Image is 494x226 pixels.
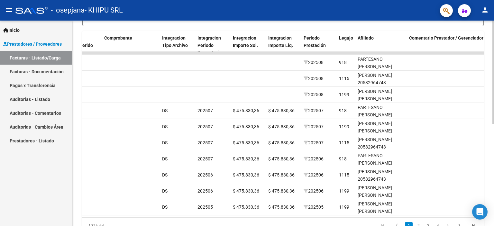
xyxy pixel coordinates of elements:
[336,31,355,59] datatable-header-cell: Legajo
[472,204,488,220] div: Open Intercom Messenger
[339,155,347,163] div: 918
[268,35,293,48] span: Integracion Importe Liq.
[66,31,102,59] datatable-header-cell: Monto Transferido
[197,108,213,113] span: 202507
[339,91,349,98] div: 1199
[339,59,347,66] div: 918
[162,188,168,194] span: DS
[197,124,213,129] span: 202507
[233,108,259,113] span: $ 475.830,36
[268,188,295,194] span: $ 475.830,36
[195,31,230,59] datatable-header-cell: Integracion Periodo Presentacion
[233,35,258,48] span: Integracion Importe Sol.
[197,188,213,194] span: 202506
[481,6,489,14] mat-icon: person
[160,31,195,59] datatable-header-cell: Integracion Tipo Archivo
[339,171,349,179] div: 1115
[339,107,347,114] div: 918
[358,168,404,183] div: [PERSON_NAME] 20582964743
[162,172,168,177] span: DS
[197,35,225,55] span: Integracion Periodo Presentacion
[339,139,349,147] div: 1115
[304,156,324,161] span: 202506
[358,184,404,206] div: [PERSON_NAME] [PERSON_NAME] 23535273839
[339,123,349,131] div: 1199
[358,152,404,174] div: PARTESANO [PERSON_NAME] 20561185906
[304,140,324,145] span: 202507
[162,35,188,48] span: Integracion Tipo Archivo
[197,204,213,210] span: 202505
[268,204,295,210] span: $ 475.830,36
[358,136,404,151] div: [PERSON_NAME] 20582964743
[197,140,213,145] span: 202507
[104,35,132,41] span: Comprobante
[162,156,168,161] span: DS
[233,124,259,129] span: $ 475.830,36
[162,124,168,129] span: DS
[233,156,259,161] span: $ 475.830,36
[162,204,168,210] span: DS
[304,204,324,210] span: 202505
[304,108,324,113] span: 202507
[233,172,259,177] span: $ 475.830,36
[304,60,324,65] span: 202508
[339,203,349,211] div: 1199
[69,35,93,48] span: Monto Transferido
[358,72,404,86] div: [PERSON_NAME] 20582964743
[162,140,168,145] span: DS
[233,204,259,210] span: $ 475.830,36
[3,41,62,48] span: Prestadores / Proveedores
[304,188,324,194] span: 202506
[339,35,353,41] span: Legajo
[266,31,301,59] datatable-header-cell: Integracion Importe Liq.
[358,200,404,222] div: [PERSON_NAME] [PERSON_NAME] 23535273839
[355,31,407,59] datatable-header-cell: Afiliado
[197,172,213,177] span: 202506
[5,6,13,14] mat-icon: menu
[268,172,295,177] span: $ 475.830,36
[339,187,349,195] div: 1199
[407,31,487,59] datatable-header-cell: Comentario Prestador / Gerenciador
[304,124,324,129] span: 202507
[51,3,85,17] span: - osepjana
[268,156,295,161] span: $ 475.830,36
[304,172,324,177] span: 202506
[162,108,168,113] span: DS
[358,56,404,77] div: PARTESANO [PERSON_NAME] 20561185906
[268,108,295,113] span: $ 475.830,36
[102,31,160,59] datatable-header-cell: Comprobante
[339,75,349,82] div: 1115
[304,92,324,97] span: 202508
[358,88,404,110] div: [PERSON_NAME] [PERSON_NAME] 23535273839
[85,3,123,17] span: - KHIPU SRL
[230,31,266,59] datatable-header-cell: Integracion Importe Sol.
[197,156,213,161] span: 202507
[268,124,295,129] span: $ 475.830,36
[268,140,295,145] span: $ 475.830,36
[304,76,324,81] span: 202508
[409,35,483,41] span: Comentario Prestador / Gerenciador
[233,140,259,145] span: $ 475.830,36
[358,35,374,41] span: Afiliado
[358,120,404,142] div: [PERSON_NAME] [PERSON_NAME] 23535273839
[3,27,20,34] span: Inicio
[358,104,404,126] div: PARTESANO [PERSON_NAME] 20561185906
[304,35,326,48] span: Período Prestación
[301,31,336,59] datatable-header-cell: Período Prestación
[233,188,259,194] span: $ 475.830,36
